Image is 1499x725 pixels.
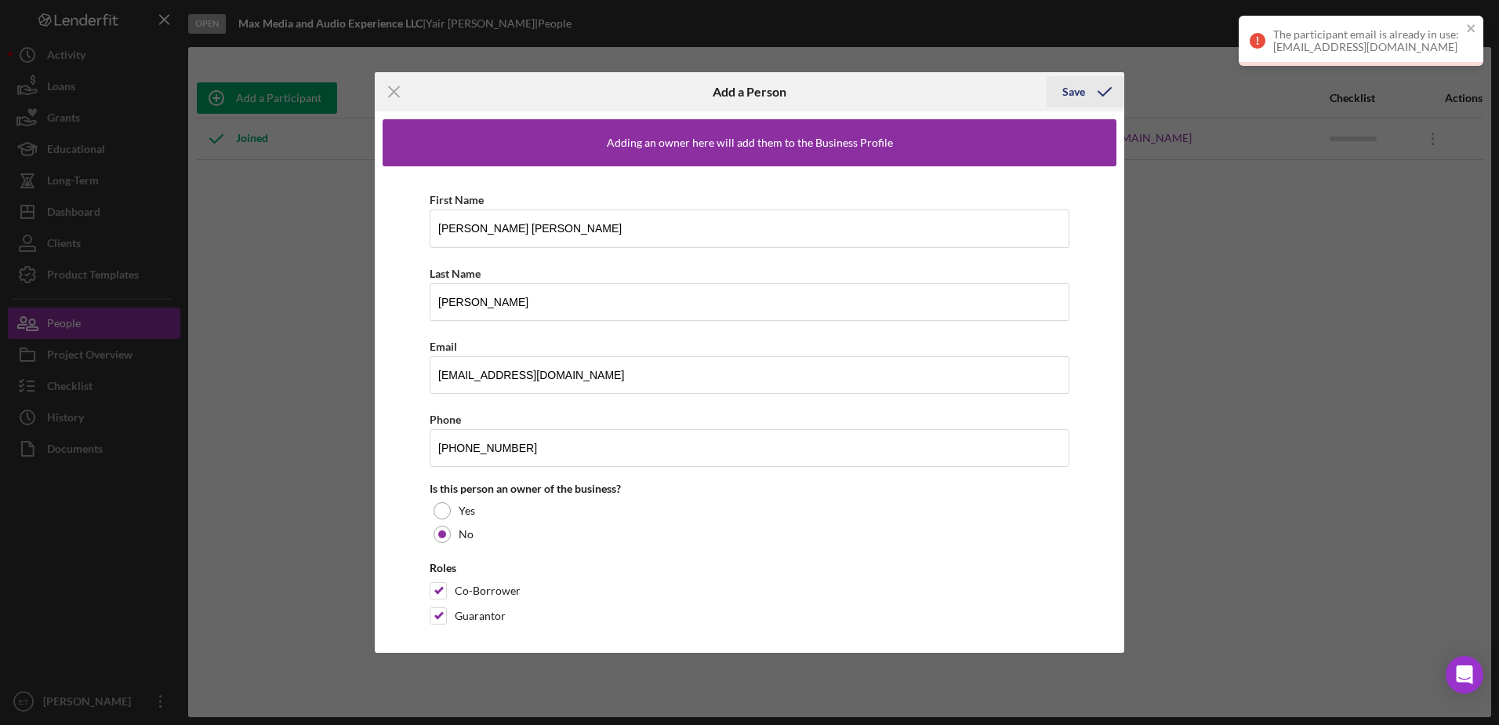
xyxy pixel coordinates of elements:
label: Guarantor [455,608,506,624]
label: Last Name [430,267,481,280]
div: The participant email is already in use: [EMAIL_ADDRESS][DOMAIN_NAME] [1273,28,1461,53]
div: Open Intercom Messenger [1446,656,1483,694]
label: No [459,528,474,541]
div: Save [1062,76,1085,107]
label: First Name [430,193,484,206]
button: close [1466,22,1477,37]
div: Roles [430,562,1069,574]
label: Yes [459,505,475,517]
label: Co-Borrower [455,583,521,599]
h6: Add a Person [713,85,786,99]
div: Adding an owner here will add them to the Business Profile [607,137,893,149]
label: Email [430,340,457,353]
div: Is this person an owner of the business? [430,483,1069,495]
button: Save [1047,76,1124,107]
label: Phone [430,413,461,426]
